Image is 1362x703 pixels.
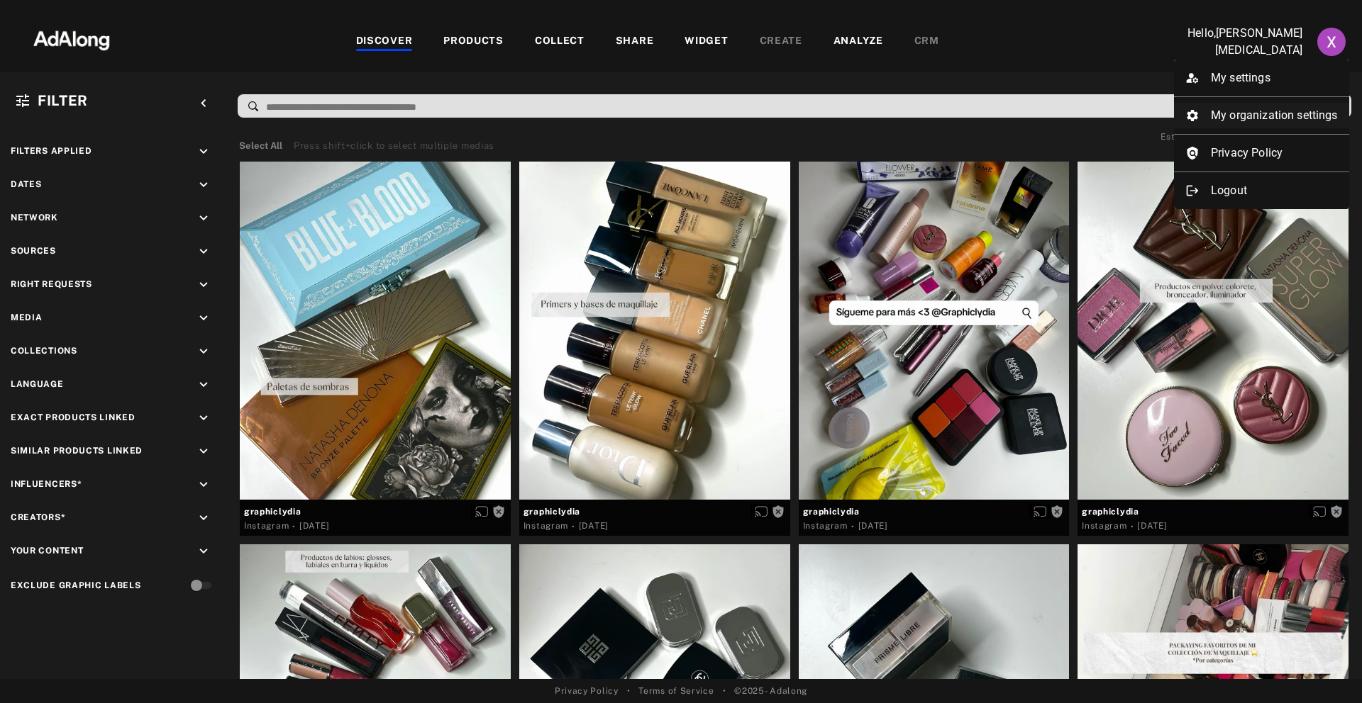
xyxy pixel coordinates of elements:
[1174,103,1349,128] li: My organization settings
[1174,140,1349,166] a: Privacy Policy
[1174,178,1349,203] li: Logout
[1174,65,1349,91] li: My settings
[1291,635,1362,703] iframe: Chat Widget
